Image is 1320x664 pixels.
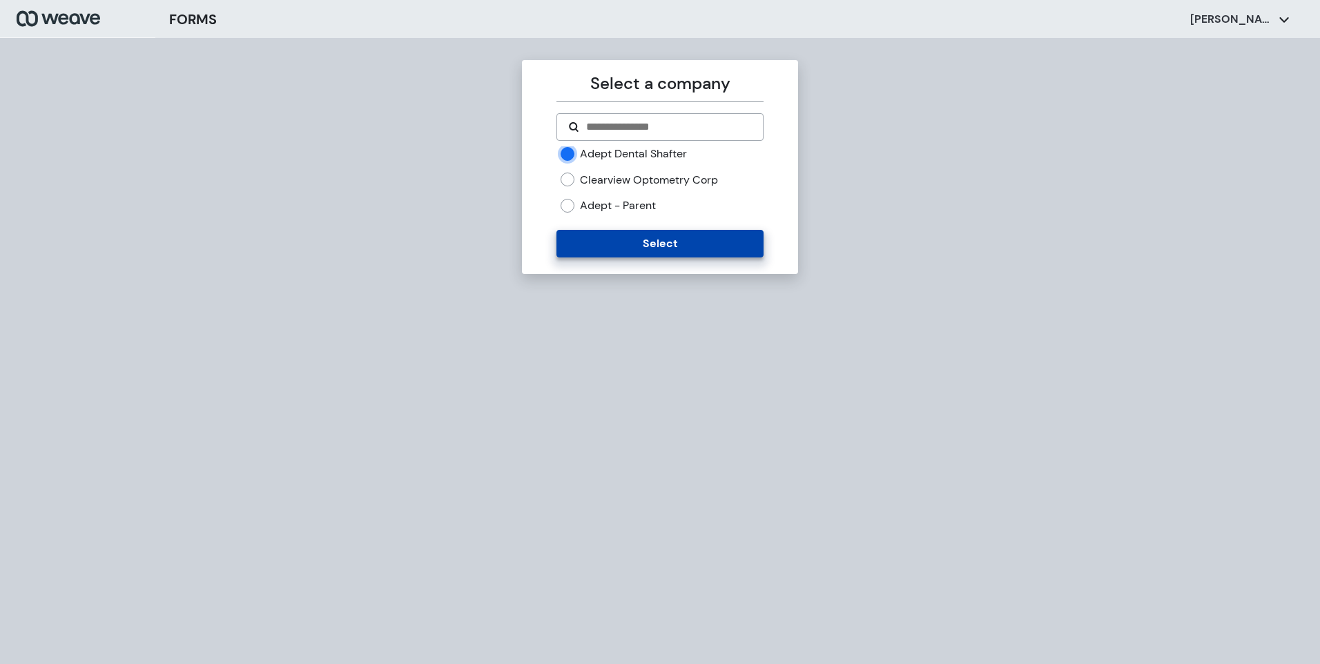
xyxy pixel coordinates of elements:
label: Adept Dental Shafter [580,146,687,162]
label: Adept - Parent [580,198,656,213]
p: [PERSON_NAME] [1190,12,1273,27]
input: Search [585,119,751,135]
label: Clearview Optometry Corp [580,173,718,188]
p: Select a company [556,71,763,96]
h3: FORMS [169,9,217,30]
button: Select [556,230,763,257]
